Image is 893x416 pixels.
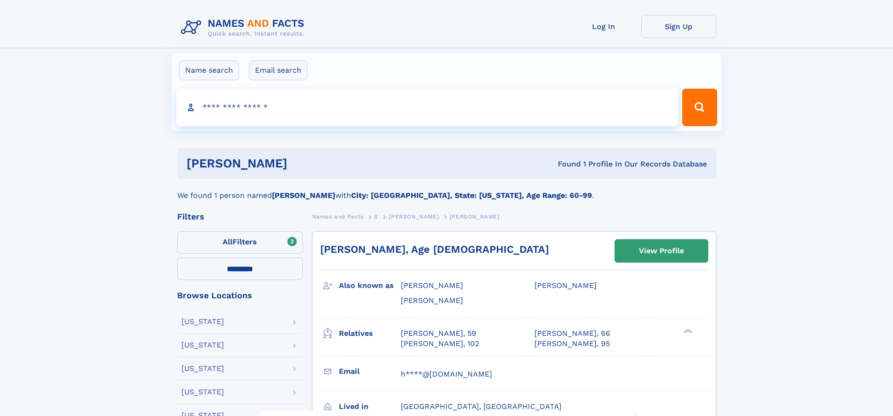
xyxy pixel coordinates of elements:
[682,328,693,334] div: ❯
[272,191,335,200] b: [PERSON_NAME]
[177,179,716,201] div: We found 1 person named with .
[177,291,303,300] div: Browse Locations
[401,296,463,305] span: [PERSON_NAME]
[181,388,224,396] div: [US_STATE]
[534,339,610,349] a: [PERSON_NAME], 95
[181,341,224,349] div: [US_STATE]
[389,211,439,222] a: [PERSON_NAME]
[450,213,500,220] span: [PERSON_NAME]
[374,213,378,220] span: S
[401,402,562,411] span: [GEOGRAPHIC_DATA], [GEOGRAPHIC_DATA]
[422,159,707,169] div: Found 1 Profile In Our Records Database
[249,61,308,80] label: Email search
[223,237,233,246] span: All
[177,212,303,221] div: Filters
[181,365,224,372] div: [US_STATE]
[320,243,549,255] a: [PERSON_NAME], Age [DEMOGRAPHIC_DATA]
[615,240,708,262] a: View Profile
[187,158,423,169] h1: [PERSON_NAME]
[179,61,239,80] label: Name search
[639,240,684,262] div: View Profile
[401,328,476,339] a: [PERSON_NAME], 59
[351,191,592,200] b: City: [GEOGRAPHIC_DATA], State: [US_STATE], Age Range: 60-99
[177,15,312,40] img: Logo Names and Facts
[339,278,401,294] h3: Also known as
[401,339,479,349] a: [PERSON_NAME], 102
[389,213,439,220] span: [PERSON_NAME]
[401,281,463,290] span: [PERSON_NAME]
[534,328,610,339] a: [PERSON_NAME], 66
[312,211,364,222] a: Names and Facts
[177,231,303,254] label: Filters
[339,363,401,379] h3: Email
[374,211,378,222] a: S
[176,89,678,126] input: search input
[339,325,401,341] h3: Relatives
[534,281,597,290] span: [PERSON_NAME]
[682,89,717,126] button: Search Button
[339,399,401,415] h3: Lived in
[181,318,224,325] div: [US_STATE]
[641,15,716,38] a: Sign Up
[566,15,641,38] a: Log In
